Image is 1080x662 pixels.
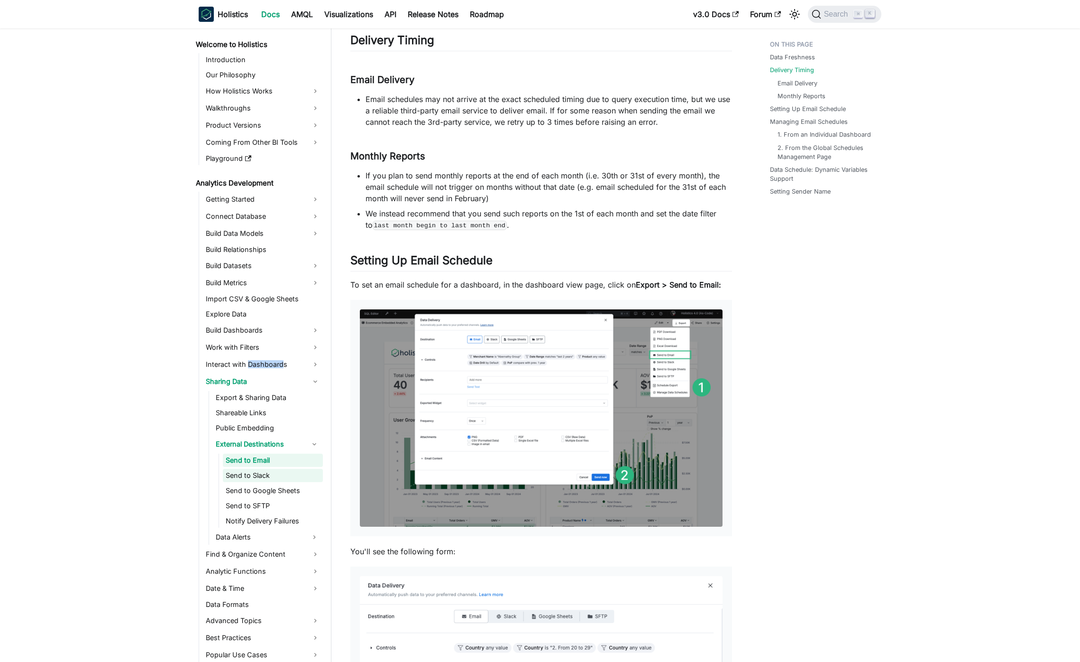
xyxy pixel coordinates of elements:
h3: Monthly Reports [350,150,732,162]
a: Import CSV & Google Sheets [203,292,323,306]
button: Collapse sidebar category 'External Destinations' [306,437,323,452]
a: Notify Delivery Failures [223,514,323,528]
a: HolisticsHolistics [199,7,248,22]
a: Sharing Data [203,374,323,389]
a: Setting Up Email Schedule [770,104,846,113]
a: Send to Google Sheets [223,484,323,497]
a: External Destinations [213,437,306,452]
a: API [379,7,402,22]
a: Date & Time [203,581,323,596]
a: Setting Sender Name [770,187,831,196]
a: Data Freshness [770,53,815,62]
code: last month begin to last month end [373,221,507,230]
img: Holistics [199,7,214,22]
a: Send to Slack [223,469,323,482]
h2: Setting Up Email Schedule [350,253,732,271]
a: Export & Sharing Data [213,391,323,404]
a: Analytic Functions [203,564,323,579]
a: Shareable Links [213,406,323,420]
a: Coming From Other BI Tools [203,135,323,150]
a: Playground [203,152,323,165]
strong: Export > Send to Email: [636,280,721,289]
p: To set an email schedule for a dashboard, in the dashboard view page, click on [350,279,732,290]
a: Send to SFTP [223,499,323,513]
button: Search (Command+K) [808,6,881,23]
a: Build Metrics [203,275,323,290]
a: Build Data Models [203,226,323,241]
a: Managing Email Schedules [770,117,848,126]
a: Best Practices [203,630,323,645]
a: Data Alerts [213,530,306,545]
a: Getting Started [203,192,323,207]
p: You'll see the following form: [350,546,732,557]
h2: Delivery Timing [350,33,732,51]
a: Introduction [203,53,323,66]
li: We instead recommend that you send such reports on the 1st of each month and set the date filter ... [366,208,732,231]
a: Visualizations [319,7,379,22]
a: Build Datasets [203,258,323,273]
a: 2. From the Global Schedules Management Page [778,143,872,161]
h3: Email Delivery [350,74,732,86]
a: Connect Database [203,209,323,224]
kbd: ⌘ [853,10,863,19]
a: Docs [256,7,285,22]
b: Holistics [218,9,248,20]
a: Monthly Reports [778,92,825,101]
a: Analytics Development [193,177,323,190]
a: Email Delivery [778,79,817,88]
a: v3.0 Docs [687,7,744,22]
a: Public Embedding [213,421,323,435]
a: Build Relationships [203,243,323,256]
a: Build Dashboards [203,323,323,338]
a: Interact with Dashboards [203,357,323,372]
a: Explore Data [203,308,323,321]
a: AMQL [285,7,319,22]
kbd: K [865,9,875,18]
a: Forum [744,7,787,22]
a: Data Schedule: Dynamic Variables Support [770,165,876,183]
li: Email schedules may not arrive at the exact scheduled timing due to query execution time, but we ... [366,93,732,128]
a: Send to Email [223,454,323,467]
button: Expand sidebar category 'Data Alerts' [306,530,323,545]
a: Walkthroughs [203,101,323,116]
a: Delivery Timing [770,65,814,75]
span: Search [821,10,854,19]
a: Roadmap [464,7,510,22]
a: How Holistics Works [203,84,323,99]
a: Release Notes [402,7,464,22]
a: Data Formats [203,598,323,611]
a: Our Philosophy [203,68,323,82]
a: 1. From an Individual Dashboard [778,130,871,139]
button: Switch between dark and light mode (currently light mode) [787,7,802,22]
nav: Docs sidebar [189,28,331,662]
a: Find & Organize Content [203,547,323,562]
a: Product Versions [203,118,323,133]
a: Work with Filters [203,340,323,355]
li: If you plan to send monthly reports at the end of each month (i.e. 30th or 31st of every month), ... [366,170,732,204]
a: Welcome to Holistics [193,38,323,51]
a: Advanced Topics [203,613,323,628]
